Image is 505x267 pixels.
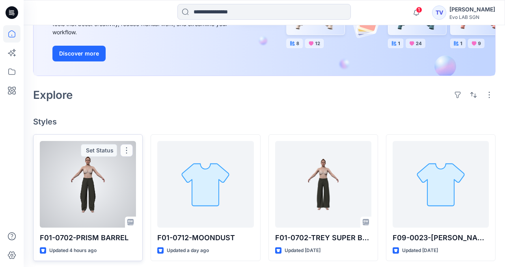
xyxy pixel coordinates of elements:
p: Updated [DATE] [402,247,438,255]
div: Evo LAB SGN [449,14,495,20]
a: F01-0712-MOONDUST [157,141,253,228]
a: F01-0702-TREY SUPER BARRELL-DARK LODEN-262 [275,141,371,228]
div: [PERSON_NAME] [449,5,495,14]
p: Updated a day ago [167,247,209,255]
p: F01-0702-TREY SUPER BARRELL-DARK [PERSON_NAME]-262 [275,232,371,243]
a: Discover more [52,46,230,61]
p: F09-0023-[PERSON_NAME] SHIRT DRESS no belt [393,232,489,243]
p: F01-0712-MOONDUST [157,232,253,243]
a: F09-0023-JEANIE SHIRT DRESS no belt [393,141,489,228]
p: Updated [DATE] [285,247,321,255]
div: TV [432,6,446,20]
span: 1 [416,7,422,13]
p: Updated 4 hours ago [49,247,97,255]
h4: Styles [33,117,496,126]
h2: Explore [33,89,73,101]
button: Discover more [52,46,106,61]
a: F01-0702-PRISM BARREL [40,141,136,228]
p: F01-0702-PRISM BARREL [40,232,136,243]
